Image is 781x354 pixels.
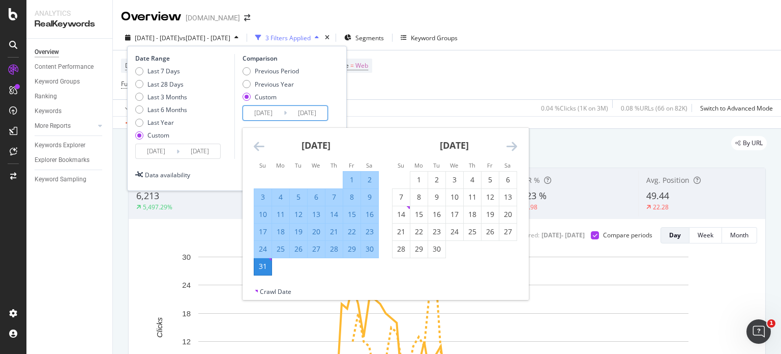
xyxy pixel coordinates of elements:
[331,161,337,169] small: Th
[445,171,463,188] td: Choose Wednesday, April 3, 2024 as your check-in date. It’s available.
[308,244,325,254] div: 27
[135,93,187,101] div: Last 3 Months
[302,139,331,151] strong: [DATE]
[398,161,404,169] small: Su
[410,206,428,223] td: Choose Monday, April 15, 2024 as your check-in date. It’s available.
[463,223,481,240] td: Choose Thursday, April 25, 2024 as your check-in date. It’s available.
[121,30,243,46] button: [DATE] - [DATE]vs[DATE] - [DATE]
[446,209,463,220] div: 17
[136,144,176,158] input: Start Date
[410,175,428,185] div: 1
[428,209,445,220] div: 16
[463,171,481,188] td: Choose Thursday, April 4, 2024 as your check-in date. It’s available.
[308,192,325,202] div: 6
[121,8,182,25] div: Overview
[499,223,517,240] td: Choose Saturday, April 27, 2024 as your check-in date. It’s available.
[325,227,343,237] div: 21
[410,171,428,188] td: Choose Monday, April 1, 2024 as your check-in date. It’s available.
[289,223,307,240] td: Selected. Tuesday, March 19, 2024
[147,118,174,127] div: Last Year
[487,161,493,169] small: Fr
[272,244,289,254] div: 25
[325,192,343,202] div: 7
[469,161,475,169] small: Th
[653,203,669,211] div: 22.28
[272,188,289,206] td: Selected. Monday, March 4, 2024
[290,227,307,237] div: 19
[35,76,80,87] div: Keyword Groups
[307,206,325,223] td: Selected. Wednesday, March 13, 2024
[35,8,104,18] div: Analytics
[722,227,757,243] button: Month
[428,227,445,237] div: 23
[147,67,180,75] div: Last 7 Days
[446,175,463,185] div: 3
[464,175,481,185] div: 4
[289,188,307,206] td: Selected. Tuesday, March 5, 2024
[325,206,343,223] td: Selected. Thursday, March 14, 2024
[143,203,172,211] div: 5,497.29%
[35,106,105,117] a: Keywords
[254,244,272,254] div: 24
[312,161,320,169] small: We
[463,206,481,223] td: Choose Thursday, April 18, 2024 as your check-in date. It’s available.
[244,14,250,21] div: arrow-right-arrow-left
[700,104,773,113] div: Switch to Advanced Mode
[254,140,264,153] div: Move backward to switch to the previous month.
[355,34,384,42] span: Segments
[325,188,343,206] td: Selected. Thursday, March 7, 2024
[361,175,378,185] div: 2
[731,136,767,150] div: legacy label
[410,240,428,258] td: Choose Monday, April 29, 2024 as your check-in date. It’s available.
[445,223,463,240] td: Choose Wednesday, April 24, 2024 as your check-in date. It’s available.
[287,106,327,120] input: End Date
[307,240,325,258] td: Selected. Wednesday, March 27, 2024
[255,67,299,75] div: Previous Period
[689,227,722,243] button: Week
[481,188,499,206] td: Choose Friday, April 12, 2024 as your check-in date. It’s available.
[499,188,517,206] td: Choose Saturday, April 13, 2024 as your check-in date. It’s available.
[392,206,410,223] td: Choose Sunday, April 14, 2024 as your check-in date. It’s available.
[343,192,361,202] div: 8
[254,192,272,202] div: 3
[343,223,361,240] td: Selected. Friday, March 22, 2024
[255,93,277,101] div: Custom
[182,309,191,318] text: 18
[393,192,410,202] div: 7
[445,188,463,206] td: Choose Wednesday, April 10, 2024 as your check-in date. It’s available.
[698,231,713,239] div: Week
[499,175,517,185] div: 6
[255,80,294,89] div: Previous Year
[343,240,361,258] td: Selected. Friday, March 29, 2024
[135,67,187,75] div: Last 7 Days
[323,33,332,43] div: times
[414,161,423,169] small: Mo
[393,209,410,220] div: 14
[428,192,445,202] div: 9
[541,104,608,113] div: 0.04 % Clicks ( 1K on 3M )
[660,227,689,243] button: Day
[463,188,481,206] td: Choose Thursday, April 11, 2024 as your check-in date. It’s available.
[428,244,445,254] div: 30
[340,30,388,46] button: Segments
[290,244,307,254] div: 26
[361,223,378,240] td: Selected. Saturday, March 23, 2024
[254,209,272,220] div: 10
[350,61,354,70] span: =
[481,223,499,240] td: Choose Friday, April 26, 2024 as your check-in date. It’s available.
[135,118,187,127] div: Last Year
[349,161,354,169] small: Fr
[35,18,104,30] div: RealKeywords
[746,319,771,344] iframe: Intercom live chat
[393,227,410,237] div: 21
[243,67,299,75] div: Previous Period
[308,227,325,237] div: 20
[254,223,272,240] td: Selected. Sunday, March 17, 2024
[696,100,773,116] button: Switch to Advanced Mode
[243,128,528,287] div: Calendar
[464,227,481,237] div: 25
[445,206,463,223] td: Choose Wednesday, April 17, 2024 as your check-in date. It’s available.
[482,175,499,185] div: 5
[646,175,689,185] span: Avg. Position
[428,188,445,206] td: Choose Tuesday, April 9, 2024 as your check-in date. It’s available.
